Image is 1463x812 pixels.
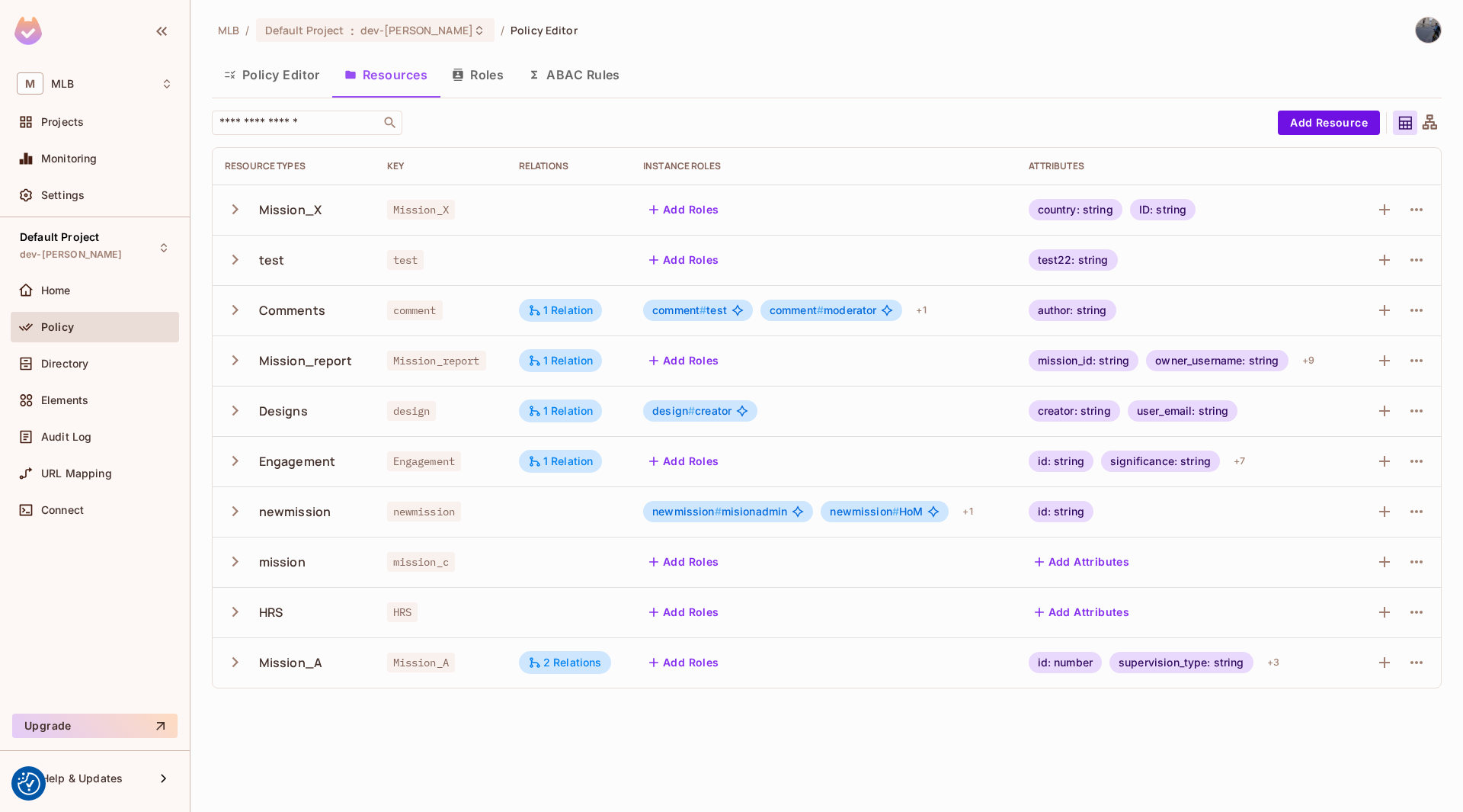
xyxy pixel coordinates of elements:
[212,56,332,94] button: Policy Editor
[387,502,462,522] span: newmission
[12,714,178,738] button: Upgrade
[41,504,84,516] span: Connect
[218,23,239,37] span: the active workspace
[259,503,331,520] div: newmission
[1029,350,1139,371] div: mission_id: string
[643,550,725,574] button: Add Roles
[259,201,322,218] div: Mission_X
[830,505,923,518] span: HoM
[387,300,443,320] span: comment
[387,160,495,172] div: Key
[41,116,84,128] span: Projects
[770,303,824,316] span: comment
[259,403,308,419] div: Designs
[1029,451,1094,472] div: id: string
[14,17,42,45] img: SReyMgAAAABJRU5ErkJggg==
[387,200,455,220] span: Mission_X
[643,600,725,624] button: Add Roles
[652,304,727,316] span: test
[652,505,787,518] span: misionadmin
[387,401,437,421] span: design
[1029,501,1094,522] div: id: string
[892,505,899,518] span: #
[1261,650,1285,675] div: + 3
[699,303,706,316] span: #
[18,772,40,795] button: Consent Preferences
[1029,199,1122,220] div: country: string
[245,23,249,37] li: /
[259,604,283,621] div: HRS
[51,78,74,90] span: Workspace: MLB
[516,56,632,94] button: ABAC Rules
[643,248,725,272] button: Add Roles
[41,467,112,480] span: URL Mapping
[1146,350,1288,371] div: owner_username: string
[643,348,725,373] button: Add Roles
[1130,199,1196,220] div: ID: string
[387,451,462,471] span: Engagement
[20,231,99,243] span: Default Project
[360,23,473,37] span: dev-[PERSON_NAME]
[387,552,455,572] span: mission_c
[41,189,85,201] span: Settings
[1228,449,1251,473] div: + 7
[501,23,504,37] li: /
[265,23,344,37] span: Default Project
[1029,600,1136,624] button: Add Attributes
[528,454,594,468] div: 1 Relation
[1416,18,1441,43] img: Savin Cristi
[350,24,355,37] span: :
[20,249,123,261] span: dev-[PERSON_NAME]
[1109,652,1253,673] div: supervision_type: string
[956,499,978,524] div: + 1
[652,505,722,518] span: newmission
[18,772,40,795] img: Revisit consent button
[715,505,722,518] span: #
[830,505,899,518] span: newmission
[225,160,363,172] div: Resource Types
[387,602,418,622] span: HRS
[17,72,43,95] span: M
[440,56,516,94] button: Roles
[387,653,455,672] span: Mission_A
[41,284,71,297] span: Home
[511,23,578,37] span: Policy Editor
[387,351,486,371] span: Mission_report
[332,56,440,94] button: Resources
[41,772,123,785] span: Help & Updates
[1278,111,1380,135] button: Add Resource
[41,321,74,333] span: Policy
[1029,400,1120,422] div: creator: string
[1029,249,1118,271] div: test22: string
[41,431,91,443] span: Audit Log
[910,298,932,323] div: + 1
[1296,348,1321,373] div: + 9
[1101,451,1220,472] div: significance: string
[41,152,98,165] span: Monitoring
[643,449,725,473] button: Add Roles
[817,303,824,316] span: #
[41,394,88,406] span: Elements
[770,304,877,316] span: moderator
[41,358,88,370] span: Directory
[528,354,594,367] div: 1 Relation
[528,656,602,669] div: 2 Relations
[259,554,306,570] div: mission
[519,160,619,172] div: Relations
[387,250,424,270] span: test
[688,404,695,417] span: #
[259,302,325,319] div: Comments
[1029,652,1103,673] div: id: number
[1029,300,1116,321] div: author: string
[652,404,695,417] span: design
[528,303,594,317] div: 1 Relation
[643,650,725,675] button: Add Roles
[259,453,336,470] div: Engagement
[643,160,1004,172] div: Instance roles
[652,303,706,316] span: comment
[528,404,594,418] div: 1 Relation
[259,252,285,268] div: test
[259,352,352,369] div: Mission_report
[643,197,725,222] button: Add Roles
[1029,160,1343,172] div: Attributes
